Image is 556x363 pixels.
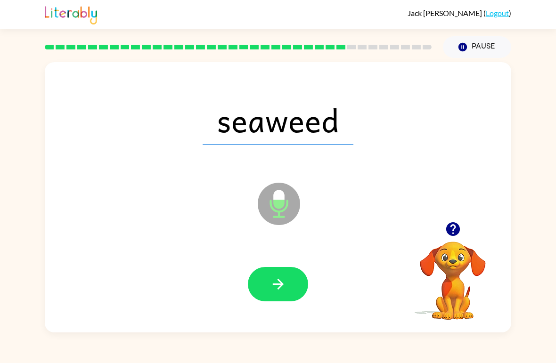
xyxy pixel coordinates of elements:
button: Pause [443,36,511,58]
div: ( ) [408,8,511,17]
img: Literably [45,4,97,24]
span: Jack [PERSON_NAME] [408,8,483,17]
a: Logout [486,8,509,17]
video: Your browser must support playing .mp4 files to use Literably. Please try using another browser. [406,227,500,321]
span: seaweed [203,96,353,145]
